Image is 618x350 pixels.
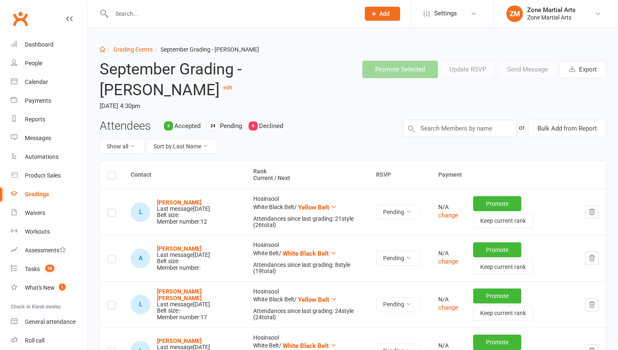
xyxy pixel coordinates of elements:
[25,153,59,160] div: Automations
[25,191,49,197] div: Gradings
[249,121,258,131] div: 0
[438,250,458,256] div: N/A
[25,41,54,48] div: Dashboard
[473,259,533,274] button: Keep current rank
[11,35,88,54] a: Dashboard
[25,228,50,235] div: Workouts
[25,135,51,141] div: Messages
[220,122,242,130] span: Pending
[283,249,337,259] button: White Black Belt
[147,139,217,154] button: Sort by:Last Name
[376,205,420,219] button: Pending
[10,8,31,29] a: Clubworx
[113,46,153,53] a: Grading Events
[131,202,150,222] div: L
[246,281,369,328] td: Hosinsool White Black Belt /
[403,120,517,137] input: Search Members by name
[157,252,210,258] div: Last message [DATE]
[25,172,61,179] div: Product Sales
[376,251,420,266] button: Pending
[559,61,606,78] button: Export
[45,265,54,272] span: 38
[253,216,361,229] div: Attendances since last grading: 21 style ( 26 total)
[253,262,361,275] div: Attendances since last grading: 8 style ( 19 total)
[506,5,523,22] div: ZM
[438,256,458,266] button: change
[123,161,246,189] th: Contact
[246,189,369,235] td: Hosinsool White Black Belt /
[131,249,150,268] div: A
[11,129,88,148] a: Messages
[157,288,202,301] a: [PERSON_NAME] [PERSON_NAME]
[283,342,329,350] span: White Black Belt
[11,331,88,350] a: Roll call
[473,335,521,350] button: Promote
[157,245,202,252] strong: [PERSON_NAME]
[109,8,354,20] input: Search...
[11,110,88,129] a: Reports
[11,279,88,297] a: What's New1
[59,283,66,291] span: 1
[298,296,329,303] span: Yellow Belt
[157,288,238,320] div: Belt size: - Member number: 17
[527,6,576,14] div: Zone Martial Arts
[25,266,40,272] div: Tasks
[25,79,48,85] div: Calendar
[157,200,210,225] div: Belt size: Member number: 12
[473,288,521,303] button: Promote
[379,10,390,17] span: Add
[519,120,525,136] div: or
[174,122,200,130] span: Accepted
[438,204,458,210] div: N/A
[11,73,88,91] a: Calendar
[473,196,521,211] button: Promote
[369,161,431,189] th: RSVP
[25,60,42,67] div: People
[11,313,88,331] a: General attendance kiosk mode
[11,91,88,110] a: Payments
[11,185,88,204] a: Gradings
[164,121,173,131] div: 3
[527,14,576,21] div: Zone Martial Arts
[11,222,88,241] a: Workouts
[157,199,202,206] a: [PERSON_NAME]
[100,61,303,99] h2: September Grading - [PERSON_NAME]
[431,161,606,189] th: Payment
[11,204,88,222] a: Waivers
[157,301,238,308] div: Last message [DATE]
[25,284,55,291] div: What's New
[100,99,303,113] time: [DATE] 4:30pm
[157,246,210,271] div: Belt size: Member number:
[223,84,232,91] a: edit
[473,306,533,320] button: Keep current rank
[11,54,88,73] a: People
[25,318,76,325] div: General attendance
[298,202,337,212] button: Yellow Belt
[246,161,369,189] th: Rank Current / Next
[100,120,151,133] h3: Attendees
[434,4,457,23] span: Settings
[438,296,458,303] div: N/A
[25,247,66,254] div: Assessments
[528,120,606,137] button: Bulk Add from Report
[438,303,458,313] button: change
[25,116,45,123] div: Reports
[25,210,45,216] div: Waivers
[100,139,144,154] button: Show all
[157,206,210,212] div: Last message [DATE]
[157,338,202,344] a: [PERSON_NAME]
[246,235,369,281] td: Hosinsool White Belt /
[438,343,458,349] div: N/A
[207,121,219,131] div: 24
[298,204,329,211] span: Yellow Belt
[283,250,329,257] span: White Black Belt
[473,242,521,257] button: Promote
[25,337,44,344] div: Roll call
[473,213,533,228] button: Keep current rank
[153,45,259,54] li: September Grading - [PERSON_NAME]
[298,295,337,305] button: Yellow Belt
[376,297,420,312] button: Pending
